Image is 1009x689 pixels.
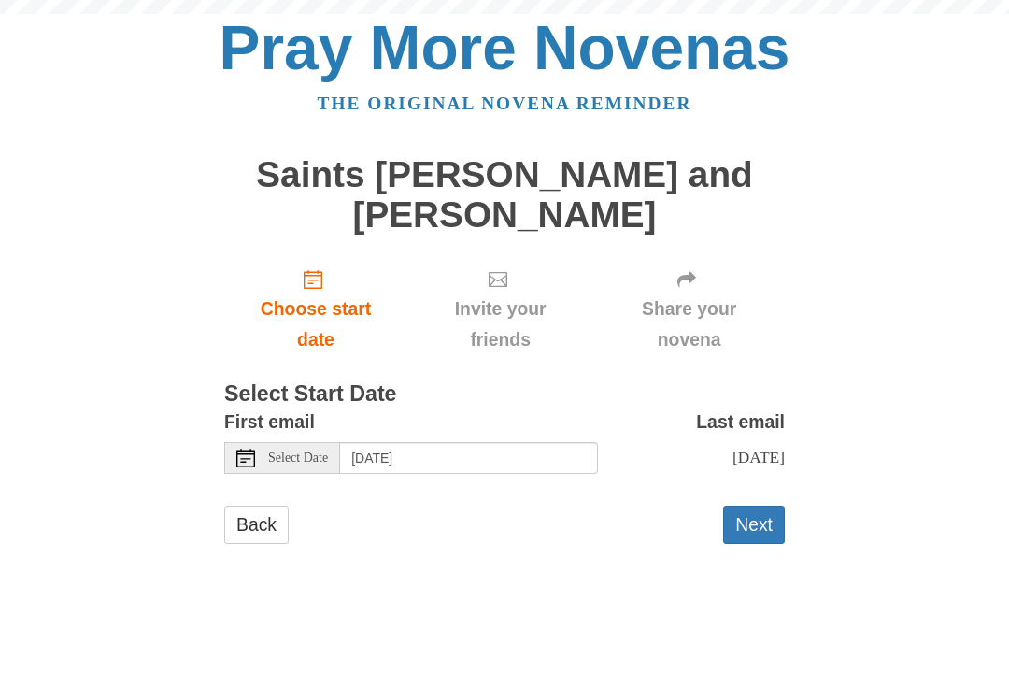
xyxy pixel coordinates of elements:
[407,253,593,365] div: Click "Next" to confirm your start date first.
[220,13,790,82] a: Pray More Novenas
[696,407,785,438] label: Last email
[723,506,785,544] button: Next
[593,253,785,365] div: Click "Next" to confirm your start date first.
[732,448,785,467] span: [DATE]
[224,506,289,544] a: Back
[318,93,692,113] a: The original novena reminder
[426,294,575,355] span: Invite your friends
[612,294,766,355] span: Share your novena
[224,407,315,438] label: First email
[224,253,407,365] a: Choose start date
[224,382,785,407] h3: Select Start Date
[243,294,389,355] span: Choose start date
[268,452,328,465] span: Select Date
[224,155,785,235] h1: Saints [PERSON_NAME] and [PERSON_NAME]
